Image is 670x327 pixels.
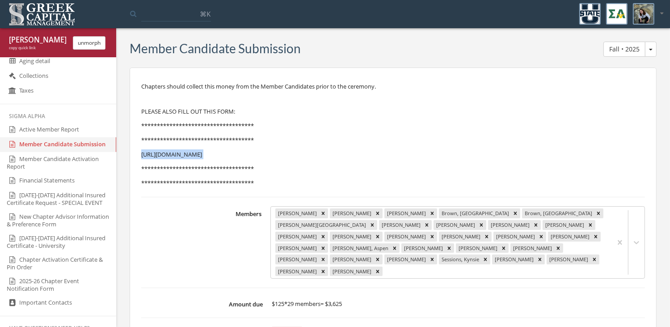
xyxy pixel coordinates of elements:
div: [PERSON_NAME] [330,267,373,276]
div: [PERSON_NAME] [275,267,318,276]
span: ⌘K [200,9,211,18]
span: = [320,300,324,308]
div: [PERSON_NAME] [493,232,536,242]
div: [PERSON_NAME] [492,255,535,264]
div: [PERSON_NAME] [384,232,427,242]
div: [PERSON_NAME] [330,208,373,218]
div: Remove Madsen, Aspen [390,243,400,253]
div: Remove Liddle, Maren [318,243,328,253]
span: $3,625 [325,300,342,308]
div: [PERSON_NAME] [275,208,318,218]
span: $125 [272,300,284,308]
div: [PERSON_NAME] [543,220,586,230]
div: Remove Case, Stephanie [476,220,486,230]
span: 29 members [287,300,320,308]
div: Remove Pahlke, Makenna [553,243,563,253]
div: [PERSON_NAME] [547,255,590,264]
div: [PERSON_NAME] [PERSON_NAME] [9,35,66,45]
div: Remove McBride, Judith [444,243,454,253]
div: [PERSON_NAME] [456,243,499,253]
div: Remove Bertok, Ashlyn [318,208,328,218]
div: Remove Brown, Riian [594,208,603,218]
div: Remove Brackett, Katelyn [373,208,383,218]
div: Remove Gilbert, Averie [427,232,437,242]
div: Remove Whiting, Ashlyn [590,255,599,264]
div: [PERSON_NAME] [488,220,531,230]
div: Remove Grabau, Kylie [482,232,492,242]
div: Remove Bradford, Delaney [427,208,437,218]
div: [PERSON_NAME] [401,243,444,253]
p: Chapters should collect this money from the Member Candidates prior to the ceremony. [141,81,645,91]
button: Fall • 2025 [603,42,645,57]
h3: Member Candidate Submission [130,42,301,55]
label: Members [141,206,266,278]
div: [PERSON_NAME][GEOGRAPHIC_DATA] [275,220,367,230]
div: [PERSON_NAME] [275,255,318,264]
div: [PERSON_NAME], Aspen [330,243,390,253]
div: Remove Perlow, Katelynn [318,255,328,264]
button: unmorph [73,36,105,50]
p: PLEASE ALSO FILL OUT THIS FORM: [141,106,645,116]
div: Brown, [GEOGRAPHIC_DATA] [439,208,510,218]
div: Remove Olaveson, Zoey [499,243,509,253]
div: Remove Byington, Rylie [422,220,432,230]
button: Fall • 2025 [645,42,657,57]
div: Brown, [GEOGRAPHIC_DATA] [522,208,594,218]
div: Sessions, Kynsie [439,255,480,264]
div: Remove Ferrufino, Miranda [318,232,328,242]
div: Remove Waite, Sadie [535,255,545,264]
div: [PERSON_NAME] [384,255,427,264]
p: [URL][DOMAIN_NAME] [141,149,645,159]
div: Remove Williams, Courtney [318,267,328,276]
div: copy quick link [9,45,66,51]
div: Remove Brown, Sheridan [367,220,377,230]
div: Remove Hubler, Allison [536,232,546,242]
div: Remove Price, Clara [373,255,383,264]
div: [PERSON_NAME] [439,232,482,242]
div: [PERSON_NAME] [434,220,476,230]
div: Remove Sessions, Kynsie [480,255,490,264]
div: [PERSON_NAME] [379,220,422,230]
div: Remove Hunsaker, Lisa [591,232,601,242]
div: [PERSON_NAME] [510,243,553,253]
div: Remove Brown, Brooklyn [510,208,520,218]
div: [PERSON_NAME] [384,208,427,218]
div: [PERSON_NAME] [330,255,373,264]
div: [PERSON_NAME] [275,232,318,242]
div: Remove Christensen, Brynn [531,220,541,230]
div: Remove Collins, Dixie [586,220,595,230]
div: [PERSON_NAME] [548,232,591,242]
div: Remove Gaskill, Caitlyn [373,232,383,242]
div: Remove Zumwalt, Ainslee [373,267,383,276]
div: [PERSON_NAME] [330,232,373,242]
label: Amount due [141,297,267,309]
div: Remove Ring, Abigail [427,255,437,264]
div: [PERSON_NAME] [275,243,318,253]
